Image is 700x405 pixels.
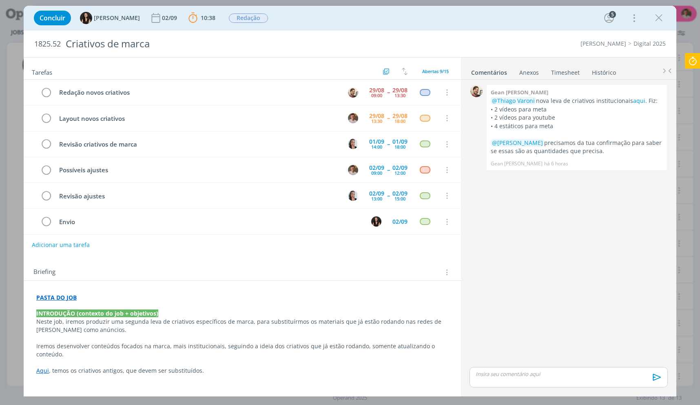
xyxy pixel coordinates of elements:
div: 02/09 [369,165,384,171]
div: 13:00 [371,196,382,201]
a: [PERSON_NAME] [580,40,626,47]
img: C [348,191,358,201]
button: C [347,138,359,150]
div: Possíveis ajustes [55,165,340,175]
span: @[PERSON_NAME] [492,139,543,147]
div: 02/09 [392,165,408,171]
span: Abertas 9/15 [422,68,449,74]
a: Aqui [36,367,49,374]
div: 29/08 [369,113,384,119]
span: 1825.52 [34,40,61,49]
div: 02/09 [162,15,179,21]
b: Gean [PERSON_NAME] [491,89,548,96]
p: Iremos desenvolver conteúdos focados na marca, mais institucionais, seguindo a ideia dos criativo... [36,342,448,358]
img: arrow-down-up.svg [402,68,408,75]
div: 14:00 [371,145,382,149]
span: Briefing [33,267,55,278]
div: 01/09 [369,139,384,145]
p: Neste job, iremos produzir uma segunda leva de criativos específicos de marca, para substituírmos... [36,318,448,334]
div: dialog [24,6,676,396]
button: I[PERSON_NAME] [80,12,140,24]
a: Comentários [471,65,507,77]
div: 15:00 [394,196,405,201]
button: I [370,216,382,228]
strong: INTRODUÇÃO (contexto do job + objetivos) [36,309,158,317]
span: @Thiago Varoni [492,97,535,105]
div: 02/09 [369,191,384,196]
a: Histórico [591,65,616,77]
div: 02/09 [392,191,408,196]
div: 09:00 [371,93,382,98]
div: Anexos [519,69,539,77]
span: -- [387,89,390,95]
img: T [348,113,358,123]
div: Envio [55,217,363,227]
span: Redação [229,13,268,23]
div: 09:00 [371,171,382,175]
div: Revisão ajustes [55,191,340,201]
button: Redação [228,13,268,23]
div: 02/09 [392,219,408,225]
a: Digital 2025 [634,40,666,47]
span: 10:38 [201,14,215,22]
div: 29/08 [392,87,408,93]
div: Layout novos criativos [55,113,340,124]
p: Gean [PERSON_NAME] [491,160,543,167]
div: 01/09 [392,139,408,145]
button: 10:38 [186,11,217,24]
a: aqui [633,97,645,105]
button: T [347,112,359,124]
span: Tarefas [32,67,52,76]
span: [PERSON_NAME] [94,15,140,21]
img: I [371,216,381,227]
p: • 2 vídeos para youtube [491,113,663,122]
div: Criativos de marca [62,34,399,54]
div: Redação novos criativos [55,87,340,98]
div: 13:30 [371,119,382,123]
button: Adicionar uma tarefa [31,238,90,252]
img: I [80,12,92,24]
p: precisamos da tua confirmação para saber se essas são as quantidades que precisa. [491,139,663,156]
p: nova leva de criativos institucionais . Fiz: [491,97,663,105]
div: Revisão criativos de marca [55,139,340,149]
p: • 4 estáticos para meta [491,122,663,130]
button: Concluir [34,11,71,25]
div: 12:00 [394,171,405,175]
span: -- [387,115,390,121]
img: T [348,165,358,175]
span: Concluir [40,15,65,21]
span: -- [387,193,390,198]
div: 5 [609,11,616,18]
img: C [348,139,358,149]
div: 18:00 [394,119,405,123]
span: há 6 horas [544,160,568,167]
img: G [348,87,358,98]
button: 5 [603,11,616,24]
button: G [347,86,359,98]
button: T [347,164,359,176]
div: 18:00 [394,145,405,149]
button: C [347,189,359,202]
a: PASTA DO JOB [36,294,77,301]
div: 13:30 [394,93,405,98]
span: -- [387,167,390,173]
span: -- [387,141,390,147]
p: , temos os criativos antigos, que devem ser substituídos. [36,367,448,375]
div: 29/08 [369,87,384,93]
a: Timesheet [551,65,580,77]
p: • 2 vídeos para meta [491,105,663,113]
div: 29/08 [392,113,408,119]
img: G [470,85,483,97]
